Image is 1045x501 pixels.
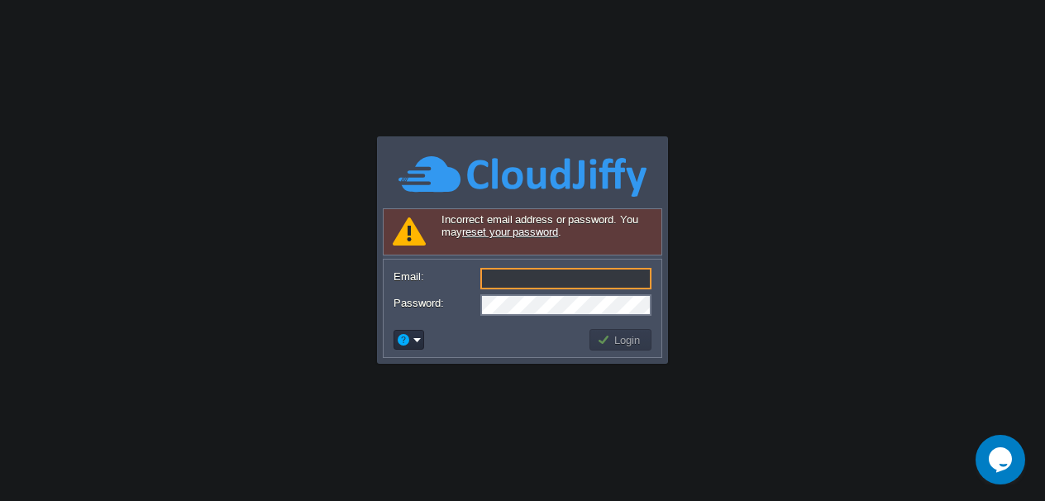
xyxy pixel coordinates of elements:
[462,226,558,238] a: reset your password
[394,294,479,312] label: Password:
[398,154,647,199] img: CloudJiffy
[394,268,479,285] label: Email:
[976,435,1028,484] iframe: chat widget
[597,332,645,347] button: Login
[383,208,662,255] div: Incorrect email address or password. You may .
